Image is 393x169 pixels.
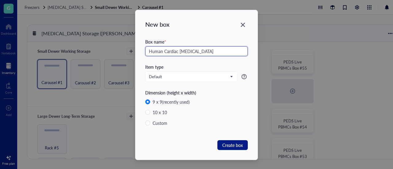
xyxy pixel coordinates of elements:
div: Item type [145,63,248,70]
span: Default [149,74,232,79]
input: e.g. DNA protein [145,46,248,56]
button: Create box [217,140,248,150]
div: Box name [145,38,248,45]
div: 10 x 10 [153,109,167,116]
button: Close [238,20,248,30]
span: Create box [222,142,243,148]
div: Dimension (height x width) [145,89,248,96]
span: Close [238,21,248,29]
div: New box [145,20,248,29]
div: Custom [153,120,167,126]
div: 9 x 9 (recently used) [153,98,190,105]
